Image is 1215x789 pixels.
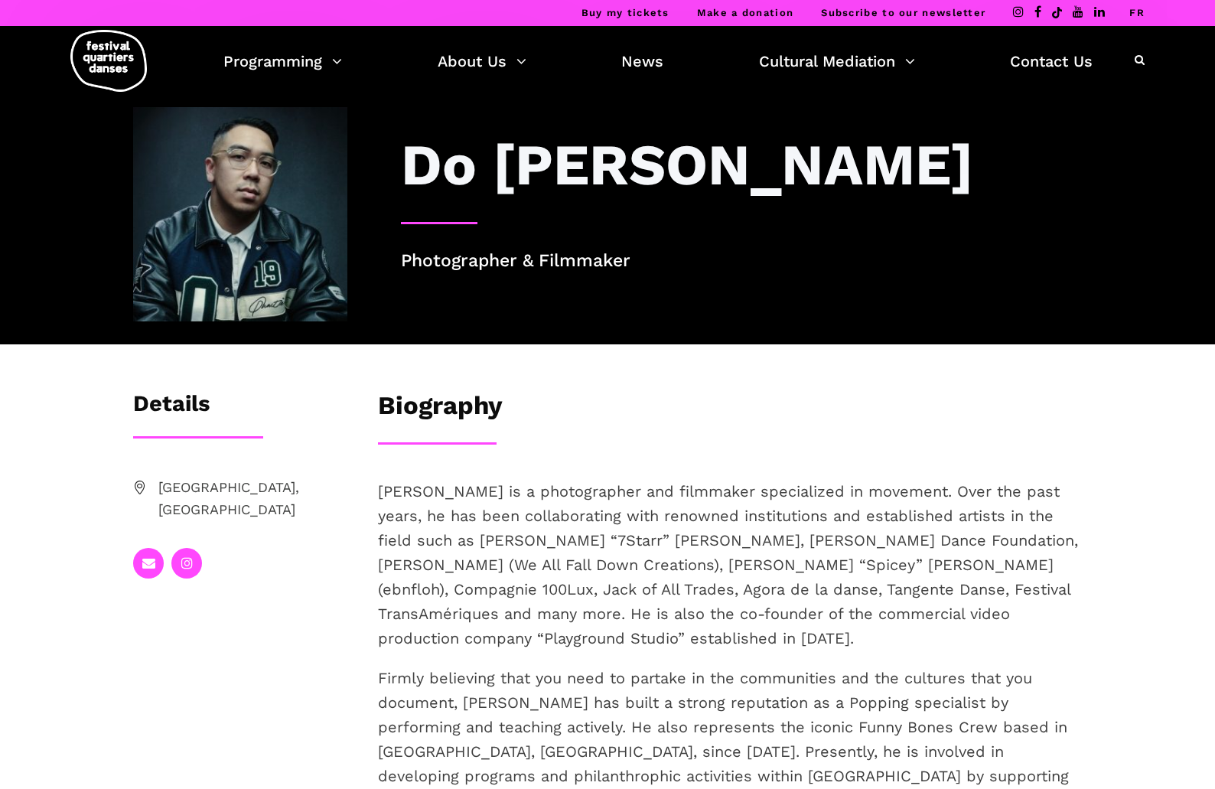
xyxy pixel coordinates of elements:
[133,390,210,429] h3: Details
[621,48,663,74] a: News
[438,48,526,74] a: About Us
[378,390,503,429] h3: Biography
[759,48,915,74] a: Cultural Mediation
[401,247,1082,275] p: Photographer & Filmmaker
[223,48,342,74] a: Programming
[1010,48,1093,74] a: Contact Us
[70,30,147,92] img: logo-fqd-med
[697,7,794,18] a: Make a donation
[1129,7,1145,18] a: FR
[401,130,973,199] h3: Do [PERSON_NAME]
[378,479,1082,650] p: [PERSON_NAME] is a photographer and filmmaker specialized in movement. Over the past years, he ha...
[581,7,669,18] a: Buy my tickets
[133,548,164,579] a: email
[171,548,202,579] a: instagram
[821,7,985,18] a: Subscribe to our newsletter
[158,477,347,521] span: [GEOGRAPHIC_DATA], [GEOGRAPHIC_DATA]
[133,107,347,321] img: 1721269279498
